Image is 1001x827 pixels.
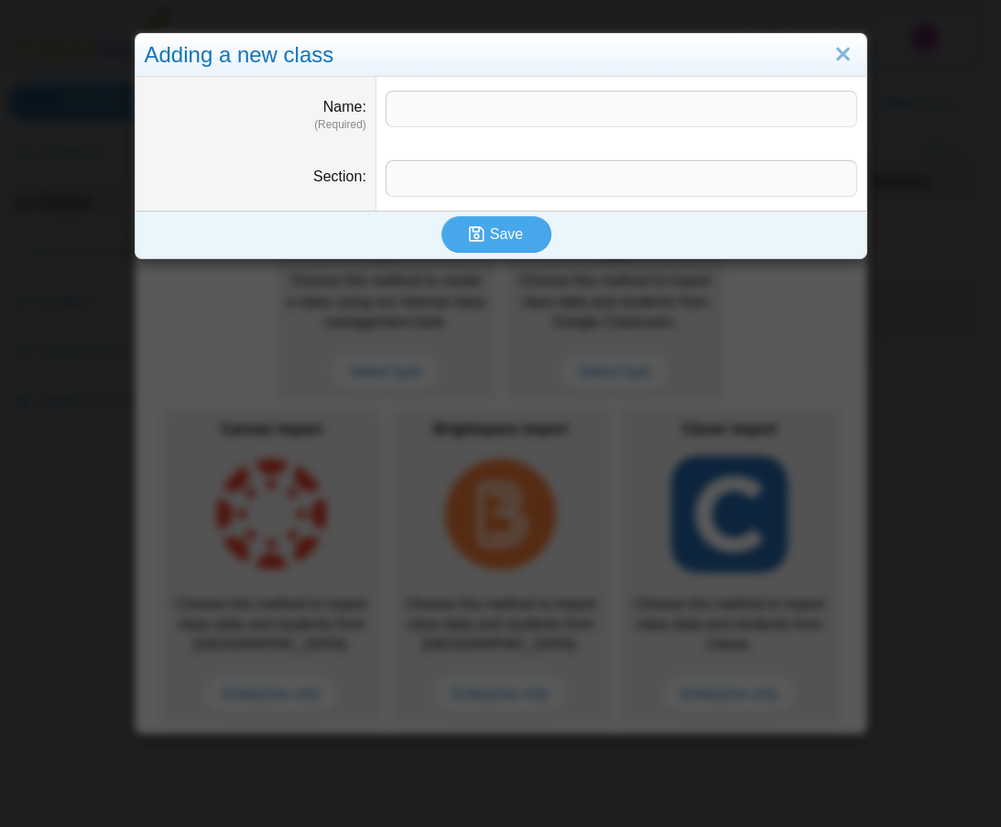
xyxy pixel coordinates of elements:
[313,169,366,184] label: Section
[490,226,523,242] span: Save
[323,99,366,114] label: Name
[829,39,857,71] a: Close
[145,117,366,133] dfn: (Required)
[441,216,551,253] button: Save
[136,34,866,77] div: Adding a new class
